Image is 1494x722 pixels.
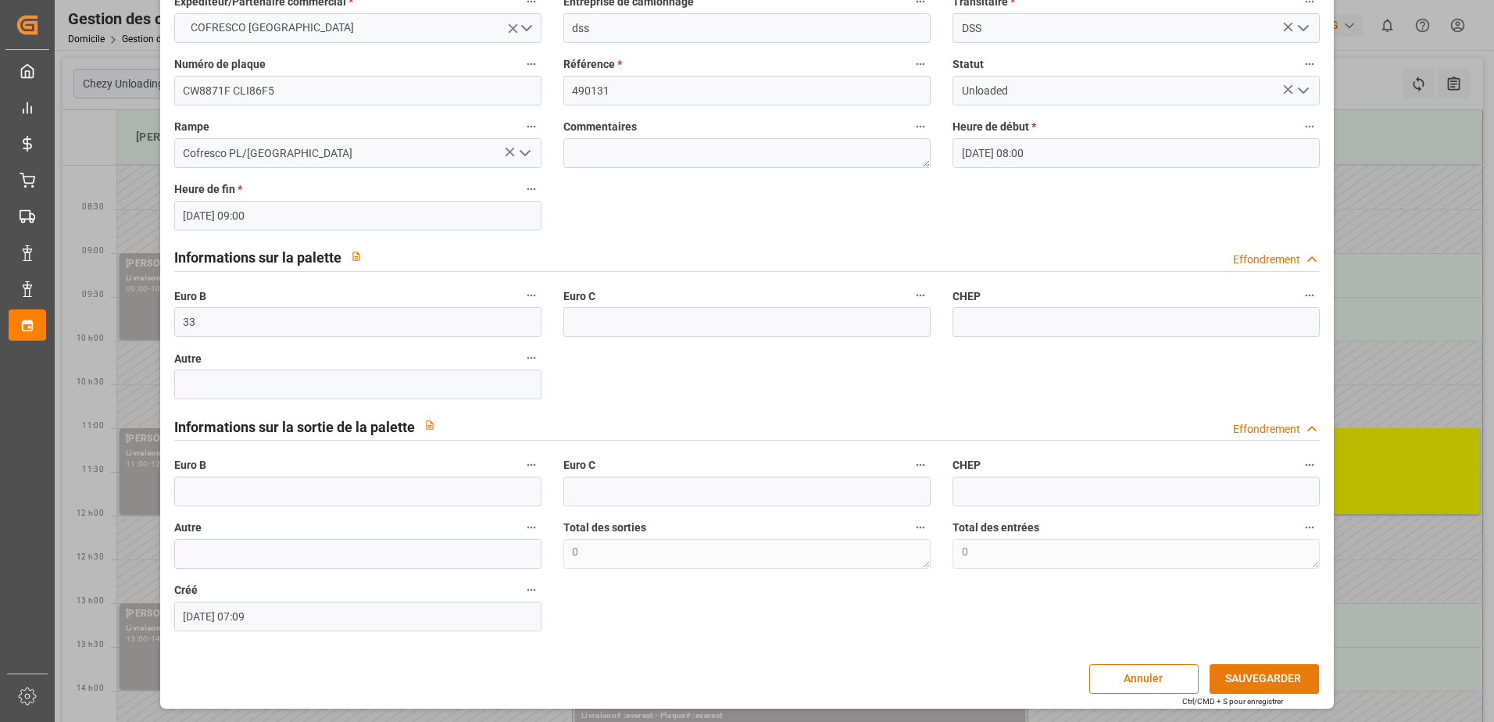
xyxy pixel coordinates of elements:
button: Euro B [521,285,541,306]
button: Référence * [910,54,931,74]
button: View description [415,410,445,440]
button: Statut [1299,54,1320,74]
font: Numéro de plaque [174,58,266,70]
font: CHEP [953,459,981,471]
font: Heure de début [953,120,1029,133]
font: Euro C [563,290,595,302]
font: Autre [174,352,202,365]
button: Total des entrées [1299,517,1320,538]
input: JJ-MM-AAAA HH :MM [174,201,541,231]
font: Commentaires [563,120,637,133]
h2: Informations sur la palette [174,247,341,268]
button: View description [341,241,371,271]
button: Commentaires [910,116,931,137]
div: Ctrl/CMD + S pour enregistrer [1182,695,1283,707]
span: COFRESCO [GEOGRAPHIC_DATA] [183,20,362,36]
button: Autre [521,348,541,368]
button: Ouvrir le menu [174,13,541,43]
input: Type à rechercher/sélectionner [953,76,1320,105]
textarea: 0 [953,539,1320,569]
button: Ouvrir le menu [1291,79,1314,103]
font: Statut [953,58,984,70]
input: JJ-MM-AAAA HH :MM [174,602,541,631]
button: Numéro de plaque [521,54,541,74]
div: Effondrement [1233,421,1300,438]
font: Euro B [174,290,206,302]
h2: Informations sur la sortie de la palette [174,416,415,438]
div: Effondrement [1233,252,1300,268]
font: Autre [174,521,202,534]
font: Heure de fin [174,183,235,195]
button: Heure de début * [1299,116,1320,137]
font: Total des entrées [953,521,1039,534]
button: CHEP [1299,285,1320,306]
button: Autre [521,517,541,538]
input: Type à rechercher/sélectionner [174,138,541,168]
button: Ouvrir le menu [512,141,535,166]
font: Référence [563,58,615,70]
button: Rampe [521,116,541,137]
button: Créé [521,580,541,600]
button: Ouvrir le menu [1291,16,1314,41]
button: CHEP [1299,455,1320,475]
font: Rampe [174,120,209,133]
font: CHEP [953,290,981,302]
button: Euro B [521,455,541,475]
button: SAUVEGARDER [1210,664,1319,694]
textarea: 0 [563,539,931,569]
button: Euro C [910,455,931,475]
font: Euro C [563,459,595,471]
font: Euro B [174,459,206,471]
button: Euro C [910,285,931,306]
button: Annuler [1089,664,1199,694]
font: Créé [174,584,198,596]
input: JJ-MM-AAAA HH :MM [953,138,1320,168]
button: Total des sorties [910,517,931,538]
button: Heure de fin * [521,179,541,199]
font: Total des sorties [563,521,646,534]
